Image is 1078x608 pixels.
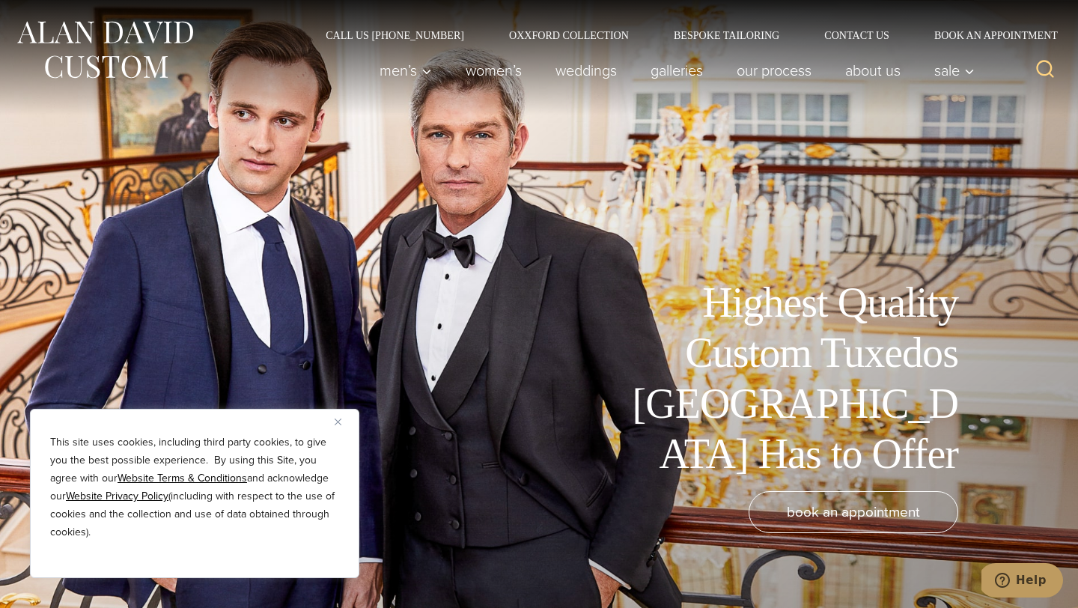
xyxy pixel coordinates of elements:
[829,55,918,85] a: About Us
[363,55,983,85] nav: Primary Navigation
[118,470,247,486] a: Website Terms & Conditions
[15,16,195,83] img: Alan David Custom
[303,30,1063,40] nav: Secondary Navigation
[539,55,634,85] a: weddings
[363,55,449,85] button: Men’s sub menu toggle
[335,413,353,431] button: Close
[50,434,339,541] p: This site uses cookies, including third party cookies, to give you the best possible experience. ...
[634,55,720,85] a: Galleries
[787,501,920,523] span: book an appointment
[449,55,539,85] a: Women’s
[749,491,958,533] a: book an appointment
[1027,52,1063,88] button: View Search Form
[651,30,802,40] a: Bespoke Tailoring
[303,30,487,40] a: Call Us [PHONE_NUMBER]
[981,563,1063,601] iframe: Opens a widget where you can chat to one of our agents
[720,55,829,85] a: Our Process
[918,55,983,85] button: Sale sub menu toggle
[621,278,958,479] h1: Highest Quality Custom Tuxedos [GEOGRAPHIC_DATA] Has to Offer
[66,488,168,504] a: Website Privacy Policy
[912,30,1063,40] a: Book an Appointment
[335,419,341,425] img: Close
[487,30,651,40] a: Oxxford Collection
[802,30,912,40] a: Contact Us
